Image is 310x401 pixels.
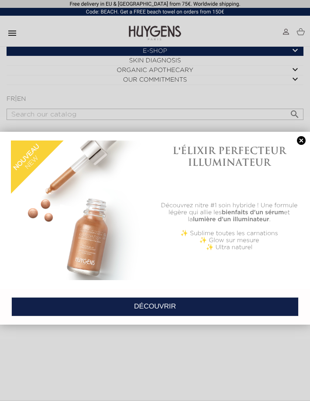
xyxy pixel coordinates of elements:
[159,237,299,244] p: ✨ Glow sur mesure
[159,230,299,237] p: ✨ Sublime toutes les carnations
[193,216,269,223] b: lumière d'un illuminateur
[222,209,284,216] b: bienfaits d'un sérum
[11,297,299,316] a: DÉCOUVRIR
[159,244,299,251] p: ✨ Ultra naturel
[159,202,299,223] p: Découvrez nitre #1 soin hybride ! Une formule légère qui allie les et la .
[159,145,299,168] h1: L'ÉLIXIR PERFECTEUR ILLUMINATEUR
